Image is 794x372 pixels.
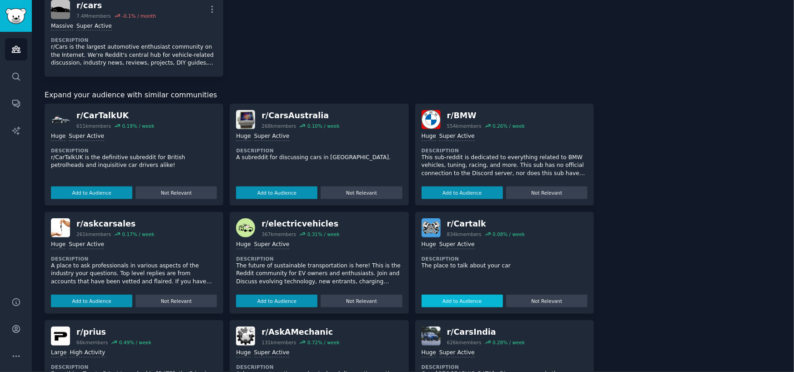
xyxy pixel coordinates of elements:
[51,37,217,43] dt: Description
[51,256,217,262] dt: Description
[254,132,290,141] div: Super Active
[422,218,441,237] img: Cartalk
[236,364,402,370] dt: Description
[506,186,588,199] button: Not Relevant
[261,231,296,237] div: 367k members
[321,295,402,307] button: Not Relevant
[307,231,340,237] div: 0.31 % / week
[119,339,151,346] div: 0.49 % / week
[5,8,26,24] img: GummySearch logo
[307,339,340,346] div: 0.72 % / week
[51,110,70,129] img: CarTalkUK
[236,154,402,162] p: A subreddit for discussing cars in [GEOGRAPHIC_DATA].
[447,327,525,338] div: r/ CarsIndia
[51,262,217,286] p: A place to ask professionals in various aspects of the industry your questions. Top level replies...
[76,327,151,338] div: r/ prius
[236,349,251,357] div: Huge
[261,339,296,346] div: 131k members
[254,241,290,249] div: Super Active
[422,262,588,270] p: The place to talk about your car
[447,218,525,230] div: r/ Cartalk
[51,327,70,346] img: prius
[76,339,108,346] div: 66k members
[492,123,525,129] div: 0.26 % / week
[422,186,503,199] button: Add to Audience
[492,339,525,346] div: 0.28 % / week
[439,241,475,249] div: Super Active
[236,256,402,262] dt: Description
[122,13,156,19] div: -0.1 % / month
[236,110,255,129] img: CarsAustralia
[51,218,70,237] img: askcarsales
[51,43,217,67] p: r/Cars is the largest automotive enthusiast community on the Internet. We're Reddit's central hub...
[122,123,154,129] div: 0.19 % / week
[422,295,503,307] button: Add to Audience
[69,132,104,141] div: Super Active
[321,186,402,199] button: Not Relevant
[70,349,105,357] div: High Activity
[254,349,290,357] div: Super Active
[76,110,155,121] div: r/ CarTalkUK
[492,231,525,237] div: 0.08 % / week
[422,241,436,249] div: Huge
[76,231,111,237] div: 261k members
[51,364,217,370] dt: Description
[439,349,475,357] div: Super Active
[307,123,340,129] div: 0.10 % / week
[422,349,436,357] div: Huge
[136,186,217,199] button: Not Relevant
[51,132,65,141] div: Huge
[236,262,402,286] p: The future of sustainable transportation is here! This is the Reddit community for EV owners and ...
[76,218,155,230] div: r/ askcarsales
[236,132,251,141] div: Huge
[236,186,317,199] button: Add to Audience
[69,241,104,249] div: Super Active
[447,231,482,237] div: 834k members
[136,295,217,307] button: Not Relevant
[51,349,66,357] div: Large
[447,110,525,121] div: r/ BMW
[422,147,588,154] dt: Description
[236,327,255,346] img: AskAMechanic
[422,364,588,370] dt: Description
[422,327,441,346] img: CarsIndia
[439,132,475,141] div: Super Active
[76,123,111,129] div: 611k members
[51,22,73,31] div: Massive
[506,295,588,307] button: Not Relevant
[51,241,65,249] div: Huge
[122,231,154,237] div: 0.17 % / week
[422,256,588,262] dt: Description
[51,154,217,170] p: r/CarTalkUK is the definitive subreddit for British petrolheads and inquisitive car drivers alike!
[261,110,340,121] div: r/ CarsAustralia
[261,123,296,129] div: 268k members
[236,295,317,307] button: Add to Audience
[422,154,588,178] p: This sub-reddit is dedicated to everything related to BMW vehicles, tuning, racing, and more. Thi...
[447,339,482,346] div: 626k members
[261,327,340,338] div: r/ AskAMechanic
[76,13,111,19] div: 7.4M members
[447,123,482,129] div: 554k members
[51,295,132,307] button: Add to Audience
[422,132,436,141] div: Huge
[236,241,251,249] div: Huge
[422,110,441,129] img: BMW
[45,90,217,101] span: Expand your audience with similar communities
[236,147,402,154] dt: Description
[261,218,340,230] div: r/ electricvehicles
[51,186,132,199] button: Add to Audience
[51,147,217,154] dt: Description
[236,218,255,237] img: electricvehicles
[76,22,112,31] div: Super Active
